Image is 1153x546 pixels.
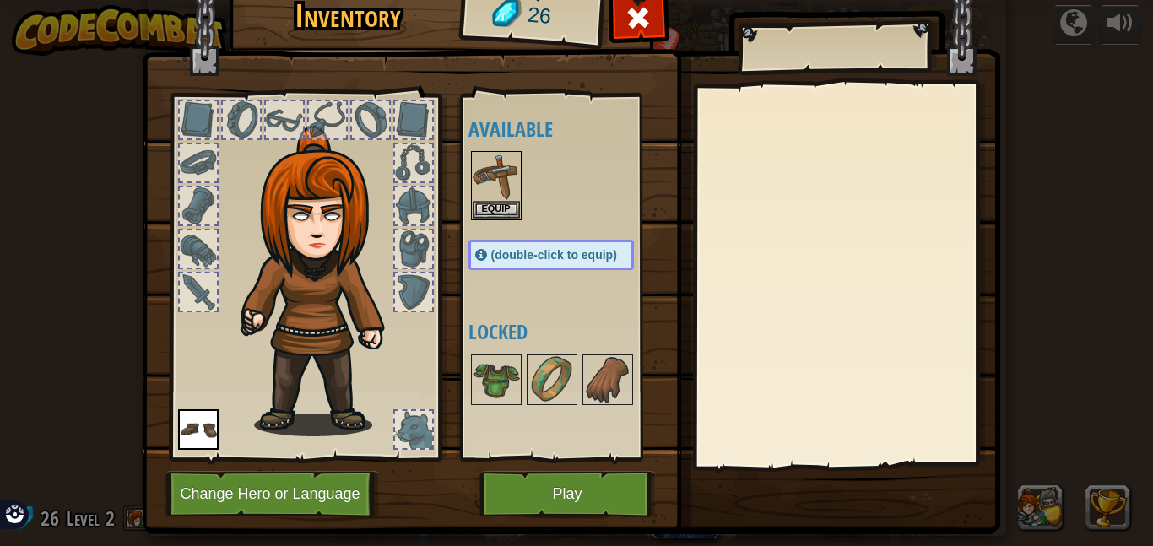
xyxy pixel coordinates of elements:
img: hair_f2.png [233,126,414,436]
button: Equip [473,201,520,219]
img: portrait.png [528,356,576,403]
img: portrait.png [473,356,520,403]
h4: Locked [468,321,668,343]
img: portrait.png [178,409,219,450]
span: (double-click to equip) [491,248,617,262]
h4: Available [468,118,668,140]
img: portrait.png [473,153,520,200]
button: Play [479,471,656,517]
img: portrait.png [584,356,631,403]
button: Change Hero or Language [165,471,380,517]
